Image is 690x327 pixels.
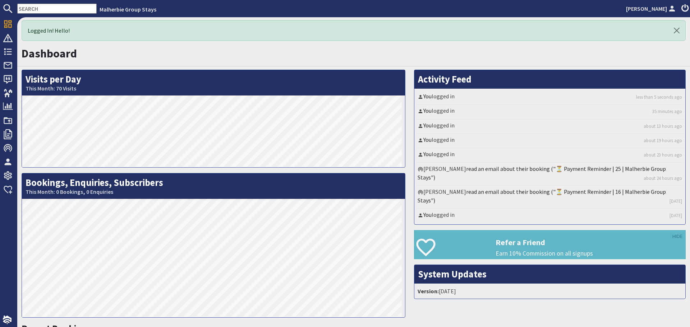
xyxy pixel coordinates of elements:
li: [PERSON_NAME] [416,186,684,209]
a: Malherbie Group Stays [100,6,156,13]
li: logged in [416,209,684,223]
a: You [423,150,432,158]
a: System Updates [418,268,487,280]
li: logged in [416,105,684,119]
a: You [423,136,432,143]
li: [PERSON_NAME] [416,163,684,186]
a: about 23 hours ago [644,151,682,158]
a: You [423,211,432,218]
a: about 24 hours ago [644,175,682,182]
a: HIDE [672,233,682,240]
li: logged in [416,148,684,163]
strong: Version: [418,288,439,295]
a: about 13 hours ago [644,123,682,130]
a: [DATE] [670,212,682,219]
a: 35 minutes ago [652,108,682,115]
h3: Refer a Friend [496,238,685,247]
small: This Month: 0 Bookings, 0 Enquiries [26,188,401,195]
h2: Visits per Day [22,70,405,95]
li: logged in [416,134,684,148]
li: [DATE] [416,285,684,297]
a: Activity Feed [418,73,471,85]
a: Dashboard [22,46,77,61]
h2: Bookings, Enquiries, Subscribers [22,173,405,199]
li: logged in [416,120,684,134]
a: read an email about their booking ("⏳ Payment Reminder | 16 | Malherbie Group Stays") [418,188,666,204]
a: You [423,122,432,129]
small: This Month: 70 Visits [26,85,401,92]
a: Refer a Friend Earn 10% Commission on all signups [414,230,686,259]
div: Logged In! Hello! [22,20,686,41]
a: [PERSON_NAME] [626,4,677,13]
li: logged in [416,90,684,105]
p: Earn 10% Commission on all signups [496,249,685,258]
a: You [423,93,432,100]
a: about 19 hours ago [644,137,682,144]
a: less than 5 seconds ago [636,94,682,101]
a: [DATE] [670,198,682,205]
a: read an email about their booking ("⏳ Payment Reminder | 25 | Malherbie Group Stays") [418,165,666,181]
img: staytech_i_w-64f4e8e9ee0a9c174fd5317b4b171b261742d2d393467e5bdba4413f4f884c10.svg [3,316,11,324]
a: You [423,107,432,114]
input: SEARCH [17,4,97,14]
